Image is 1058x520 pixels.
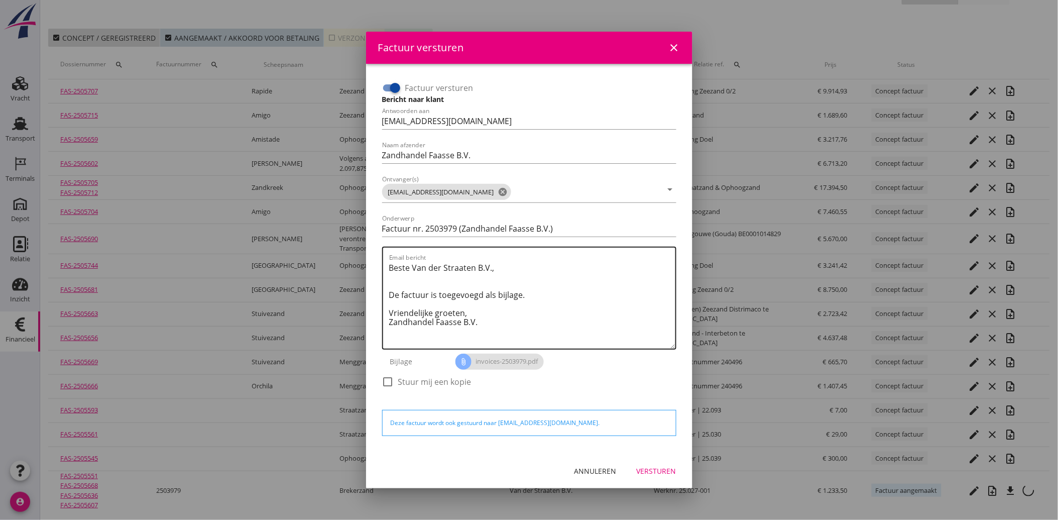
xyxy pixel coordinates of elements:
span: [EMAIL_ADDRESS][DOMAIN_NAME] [382,184,511,200]
button: Versturen [629,462,684,480]
div: Deze factuur wordt ook gestuurd naar [EMAIL_ADDRESS][DOMAIN_NAME]. [391,419,668,428]
label: Factuur versturen [405,83,474,93]
div: Factuur versturen [378,40,464,55]
label: Stuur mij een kopie [398,377,472,387]
input: Onderwerp [382,221,676,237]
input: Antwoorden aan [382,113,676,129]
div: Bijlage [382,350,456,374]
i: close [668,42,680,54]
textarea: Email bericht [389,260,675,349]
div: Versturen [637,466,676,476]
div: Annuleren [574,466,617,476]
i: arrow_drop_down [664,183,676,195]
input: Ontvanger(s) [513,184,662,200]
span: invoices-2503979.pdf [455,354,544,370]
input: Naam afzender [382,147,676,163]
i: cancel [498,187,508,197]
h3: Bericht naar klant [382,94,676,105]
i: attach_file [455,354,472,370]
button: Annuleren [566,462,625,480]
